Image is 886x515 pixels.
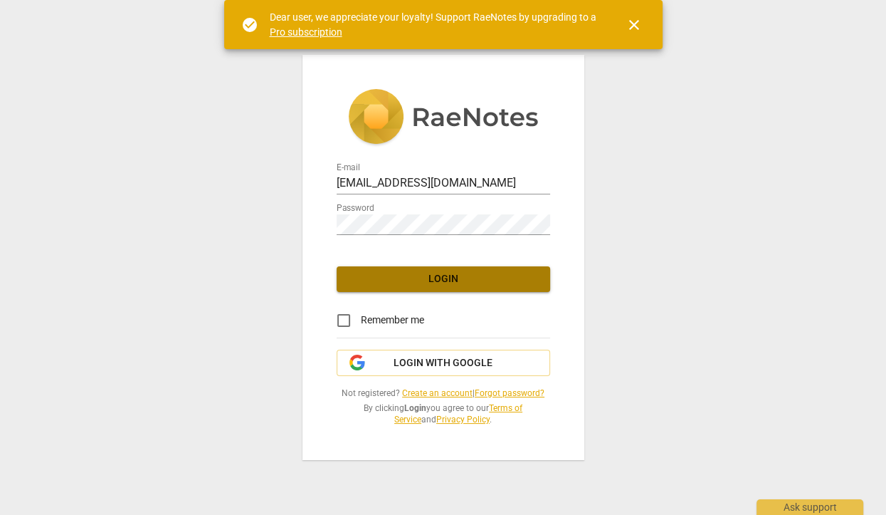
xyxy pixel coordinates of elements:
img: 5ac2273c67554f335776073100b6d88f.svg [348,89,539,147]
span: close [626,16,643,33]
button: Close [617,8,651,42]
div: Dear user, we appreciate your loyalty! Support RaeNotes by upgrading to a [270,10,600,39]
span: Remember me [361,313,424,328]
span: check_circle [241,16,258,33]
button: Login [337,266,550,292]
a: Privacy Policy [436,415,490,425]
span: Login with Google [394,356,492,370]
span: By clicking you agree to our and . [337,402,550,426]
label: Password [337,204,374,212]
button: Login with Google [337,350,550,377]
div: Ask support [756,499,863,515]
a: Create an account [402,388,473,398]
a: Pro subscription [270,26,342,38]
a: Forgot password? [475,388,544,398]
span: Login [348,272,539,286]
label: E-mail [337,163,360,172]
b: Login [404,403,426,413]
span: Not registered? | [337,387,550,400]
